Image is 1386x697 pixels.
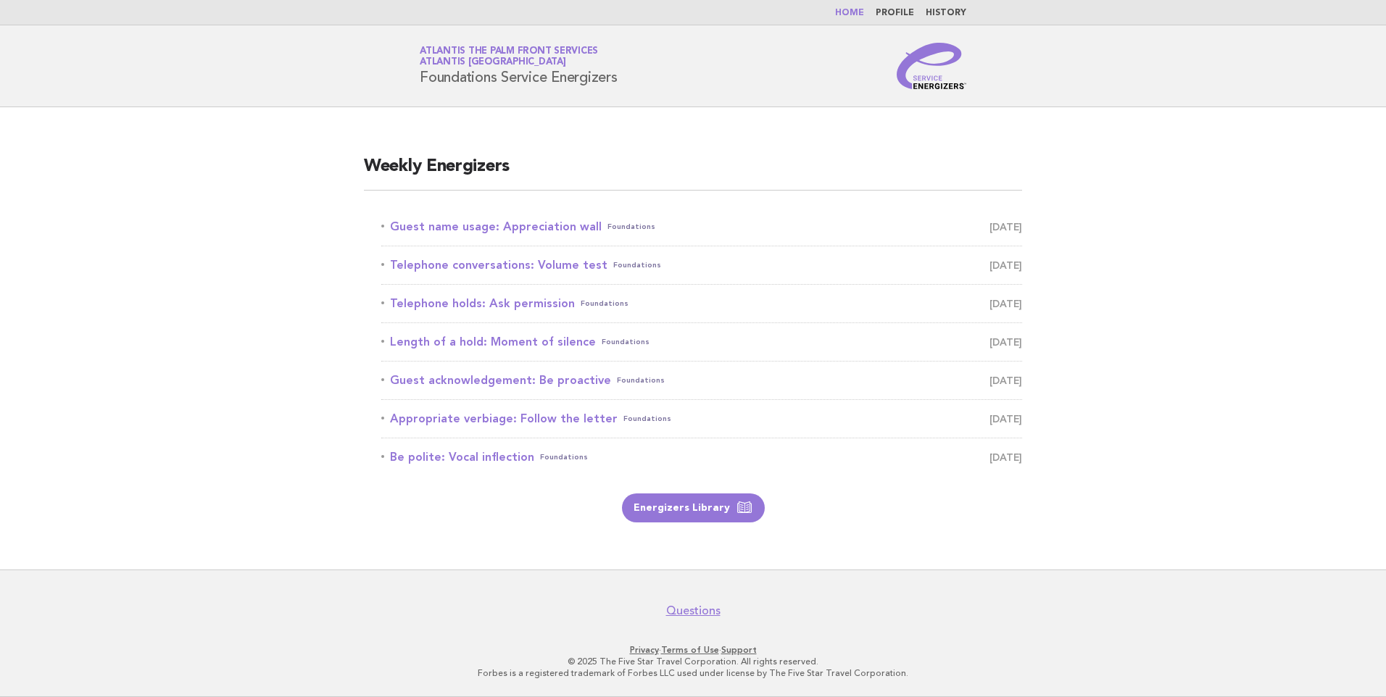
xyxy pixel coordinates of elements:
[381,370,1022,391] a: Guest acknowledgement: Be proactiveFoundations [DATE]
[630,645,659,655] a: Privacy
[989,332,1022,352] span: [DATE]
[613,255,661,275] span: Foundations
[989,409,1022,429] span: [DATE]
[876,9,914,17] a: Profile
[623,409,671,429] span: Foundations
[381,293,1022,314] a: Telephone holds: Ask permissionFoundations [DATE]
[364,155,1022,191] h2: Weekly Energizers
[381,409,1022,429] a: Appropriate verbiage: Follow the letterFoundations [DATE]
[602,332,650,352] span: Foundations
[989,255,1022,275] span: [DATE]
[607,217,655,237] span: Foundations
[420,47,618,85] h1: Foundations Service Energizers
[249,656,1137,667] p: © 2025 The Five Star Travel Corporation. All rights reserved.
[249,644,1137,656] p: · ·
[381,255,1022,275] a: Telephone conversations: Volume testFoundations [DATE]
[249,667,1137,679] p: Forbes is a registered trademark of Forbes LLC used under license by The Five Star Travel Corpora...
[835,9,864,17] a: Home
[420,46,598,67] a: Atlantis The Palm Front ServicesAtlantis [GEOGRAPHIC_DATA]
[989,293,1022,314] span: [DATE]
[622,493,765,522] a: Energizers Library
[989,447,1022,467] span: [DATE]
[897,43,966,89] img: Service Energizers
[989,217,1022,237] span: [DATE]
[381,447,1022,467] a: Be polite: Vocal inflectionFoundations [DATE]
[666,604,721,618] a: Questions
[581,293,628,314] span: Foundations
[540,447,588,467] span: Foundations
[420,58,566,67] span: Atlantis [GEOGRAPHIC_DATA]
[989,370,1022,391] span: [DATE]
[381,217,1022,237] a: Guest name usage: Appreciation wallFoundations [DATE]
[661,645,719,655] a: Terms of Use
[381,332,1022,352] a: Length of a hold: Moment of silenceFoundations [DATE]
[617,370,665,391] span: Foundations
[721,645,757,655] a: Support
[926,9,966,17] a: History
